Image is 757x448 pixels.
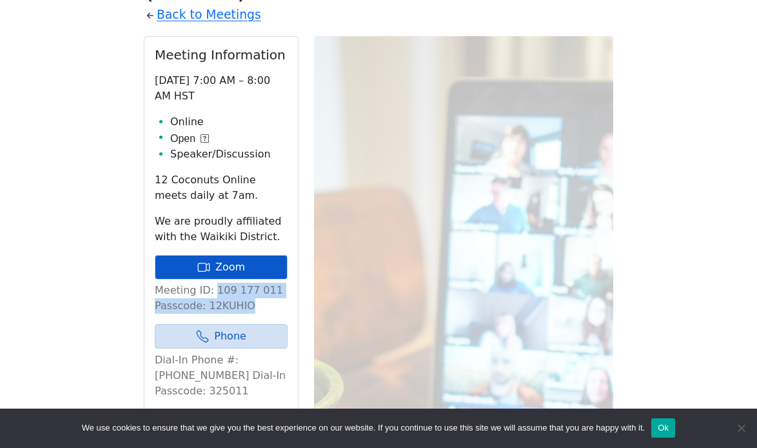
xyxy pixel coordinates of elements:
li: Speaker/Discussion [170,147,288,162]
p: Meeting ID: 109 177 011 Passcode: 12KUHIO [155,283,288,314]
span: No [734,422,747,434]
h2: Meeting Information [155,47,288,63]
span: Open [170,131,195,147]
span: We use cookies to ensure that we give you the best experience on our website. If you continue to ... [82,422,645,434]
a: Phone [155,324,288,349]
p: [DATE] 7:00 AM – 8:00 AM HST [155,73,288,104]
p: 12 Coconuts Online meets daily at 7am. [155,172,288,203]
button: Ok [651,418,675,438]
button: Open [170,131,209,147]
p: Dial-In Phone #: [PHONE_NUMBER] Dial-In Passcode: 325011 [155,352,288,399]
li: Online [170,114,288,130]
a: Back to Meetings [157,5,261,26]
a: Zoom [155,255,288,280]
p: We are proudly affiliated with the Waikiki District. [155,214,288,245]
